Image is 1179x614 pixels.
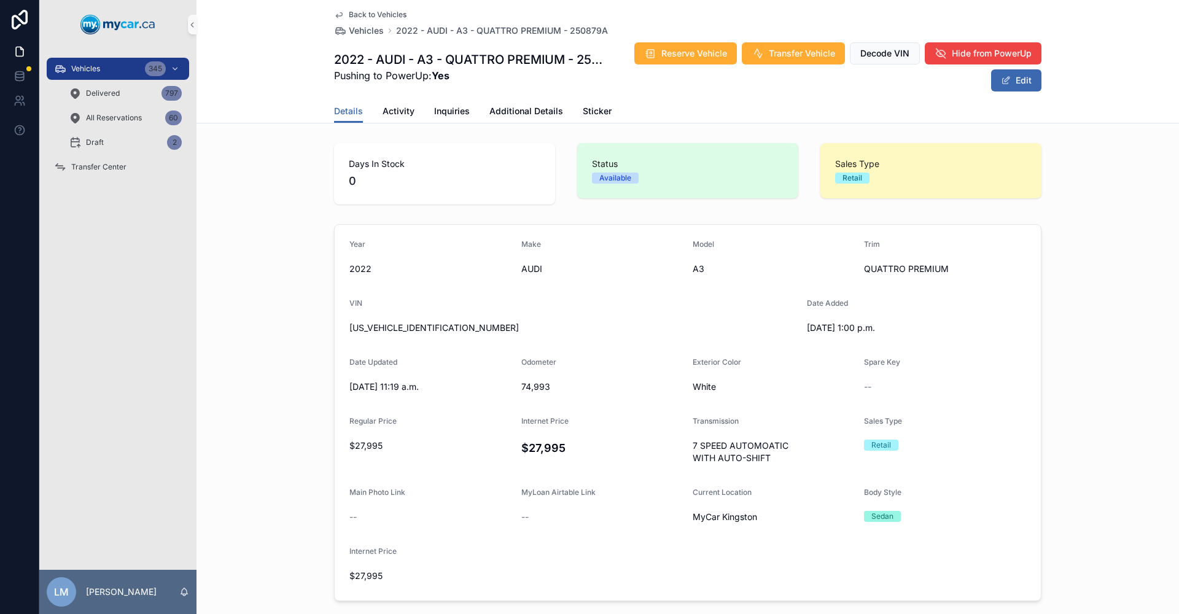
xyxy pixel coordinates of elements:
div: scrollable content [39,49,196,194]
a: Additional Details [489,100,563,125]
span: Model [693,239,714,249]
a: Vehicles [334,25,384,37]
span: Pushing to PowerUp: [334,68,607,83]
span: Main Photo Link [349,488,405,497]
div: Available [599,173,631,184]
a: Details [334,100,363,123]
span: Body Style [864,488,901,497]
button: Transfer Vehicle [742,42,845,64]
span: [DATE] 11:19 a.m. [349,381,512,393]
span: Sales Type [835,158,1027,170]
button: Reserve Vehicle [634,42,737,64]
span: Activity [383,105,414,117]
div: Retail [842,173,862,184]
span: 0 [349,173,540,190]
span: Additional Details [489,105,563,117]
span: AUDI [521,263,683,275]
span: Make [521,239,541,249]
span: 74,993 [521,381,683,393]
span: Delivered [86,88,120,98]
span: Exterior Color [693,357,741,367]
span: Sales Type [864,416,902,426]
span: Draft [86,138,104,147]
p: [PERSON_NAME] [86,586,157,598]
span: 2022 [349,263,512,275]
button: Edit [991,69,1041,91]
span: All Reservations [86,113,142,123]
img: App logo [80,15,155,34]
span: Vehicles [71,64,100,74]
span: A3 [693,263,854,275]
a: All Reservations60 [61,107,189,129]
span: Date Added [807,298,848,308]
span: Status [592,158,784,170]
span: Transfer Center [71,162,126,172]
span: Transfer Vehicle [769,47,835,60]
span: MyCar Kingston [693,511,757,523]
span: VIN [349,298,362,308]
span: Odometer [521,357,556,367]
span: Reserve Vehicle [661,47,727,60]
span: White [693,381,854,393]
span: -- [521,511,529,523]
div: 345 [145,61,166,76]
a: Vehicles345 [47,58,189,80]
span: Decode VIN [860,47,909,60]
div: 2 [167,135,182,150]
span: Regular Price [349,416,397,426]
h4: $27,995 [521,440,683,456]
span: MyLoan Airtable Link [521,488,596,497]
span: Details [334,105,363,117]
span: Year [349,239,365,249]
span: 7 SPEED AUTOMOATIC WITH AUTO-SHIFT [693,440,854,464]
span: Transmission [693,416,739,426]
span: LM [54,585,69,599]
button: Decode VIN [850,42,920,64]
span: Days In Stock [349,158,540,170]
span: QUATTRO PREMIUM [864,263,1026,275]
span: [DATE] 1:00 p.m. [807,322,969,334]
span: Date Updated [349,357,397,367]
span: Current Location [693,488,752,497]
span: Internet Price [349,546,397,556]
div: 797 [161,86,182,101]
span: $27,995 [349,570,512,582]
a: 2022 - AUDI - A3 - QUATTRO PREMIUM - 250879A [396,25,608,37]
span: -- [864,381,871,393]
span: Spare Key [864,357,900,367]
span: Trim [864,239,880,249]
a: Draft2 [61,131,189,153]
a: Inquiries [434,100,470,125]
span: Vehicles [349,25,384,37]
span: [US_VEHICLE_IDENTIFICATION_NUMBER] [349,322,797,334]
span: Internet Price [521,416,569,426]
div: Sedan [871,511,893,522]
h1: 2022 - AUDI - A3 - QUATTRO PREMIUM - 250879A [334,51,607,68]
div: 60 [165,111,182,125]
a: Back to Vehicles [334,10,407,20]
a: Delivered797 [61,82,189,104]
span: Back to Vehicles [349,10,407,20]
span: $27,995 [349,440,512,452]
button: Hide from PowerUp [925,42,1041,64]
span: Hide from PowerUp [952,47,1032,60]
span: -- [349,511,357,523]
strong: Yes [432,69,449,82]
div: Retail [871,440,891,451]
a: Transfer Center [47,156,189,178]
a: Activity [383,100,414,125]
span: Inquiries [434,105,470,117]
a: Sticker [583,100,612,125]
span: Sticker [583,105,612,117]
